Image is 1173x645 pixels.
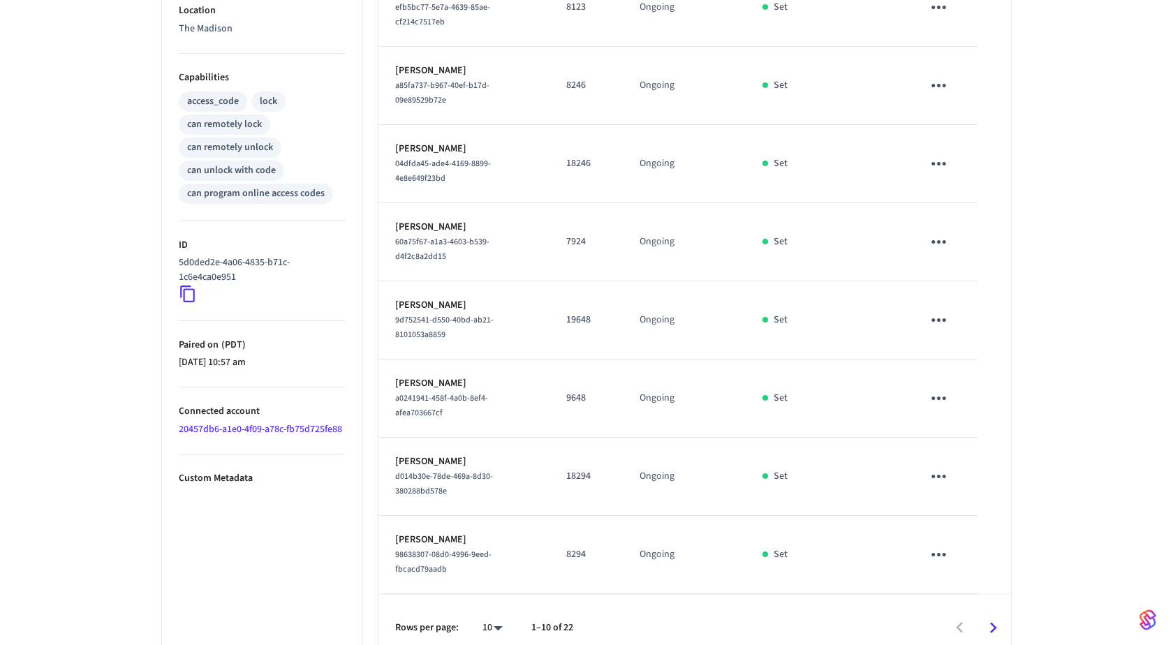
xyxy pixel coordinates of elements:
p: Set [774,469,788,484]
div: 10 [475,618,509,638]
p: 19648 [566,313,606,327]
td: Ongoing [623,359,746,438]
span: 04dfda45-ade4-4169-8899-4e8e649f23bd [395,158,491,184]
a: 20457db6-a1e0-4f09-a78c-fb75d725fe88 [179,422,342,436]
button: Go to next page [977,611,1010,644]
p: 7924 [566,235,606,249]
div: can remotely unlock [187,140,273,155]
span: 98638307-08d0-4996-9eed-fbcacd79aadb [395,549,492,575]
p: Capabilities [179,71,345,85]
span: a85fa737-b967-40ef-b17d-09e89529b72e [395,80,489,106]
td: Ongoing [623,516,746,594]
p: Set [774,78,788,93]
p: [PERSON_NAME] [395,220,533,235]
p: [PERSON_NAME] [395,298,533,313]
p: Set [774,156,788,171]
p: Set [774,391,788,406]
td: Ongoing [623,281,746,359]
td: Ongoing [623,47,746,125]
td: Ongoing [623,125,746,203]
p: Rows per page: [395,621,459,635]
p: 8246 [566,78,606,93]
span: 60a75f67-a1a3-4603-b539-d4f2c8a2dd15 [395,236,489,262]
p: 1–10 of 22 [531,621,573,635]
p: [PERSON_NAME] [395,64,533,78]
img: SeamLogoGradient.69752ec5.svg [1139,609,1156,631]
div: can unlock with code [187,163,276,178]
p: Paired on [179,338,345,353]
p: Set [774,547,788,562]
span: a0241941-458f-4a0b-8ef4-afea703667cf [395,392,488,419]
p: ID [179,238,345,253]
p: Connected account [179,404,345,419]
span: ( PDT ) [219,338,246,352]
p: [DATE] 10:57 am [179,355,345,370]
p: 5d0ded2e-4a06-4835-b71c-1c6e4ca0e951 [179,255,339,285]
div: can remotely lock [187,117,262,132]
div: access_code [187,94,239,109]
p: Custom Metadata [179,471,345,486]
div: can program online access codes [187,186,325,201]
p: [PERSON_NAME] [395,533,533,547]
p: Location [179,3,345,18]
td: Ongoing [623,438,746,516]
p: Set [774,235,788,249]
p: [PERSON_NAME] [395,454,533,469]
p: 18246 [566,156,606,171]
span: efb5bc77-5e7a-4639-85ae-cf214c7517eb [395,1,490,28]
p: 18294 [566,469,606,484]
p: Set [774,313,788,327]
span: d014b30e-78de-469a-8d30-380288bd578e [395,470,493,497]
p: 9648 [566,391,606,406]
p: 8294 [566,547,606,562]
p: [PERSON_NAME] [395,142,533,156]
td: Ongoing [623,203,746,281]
p: [PERSON_NAME] [395,376,533,391]
div: lock [260,94,277,109]
span: 9d752541-d550-40bd-ab21-8101053a8859 [395,314,494,341]
p: The Madison [179,22,345,36]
